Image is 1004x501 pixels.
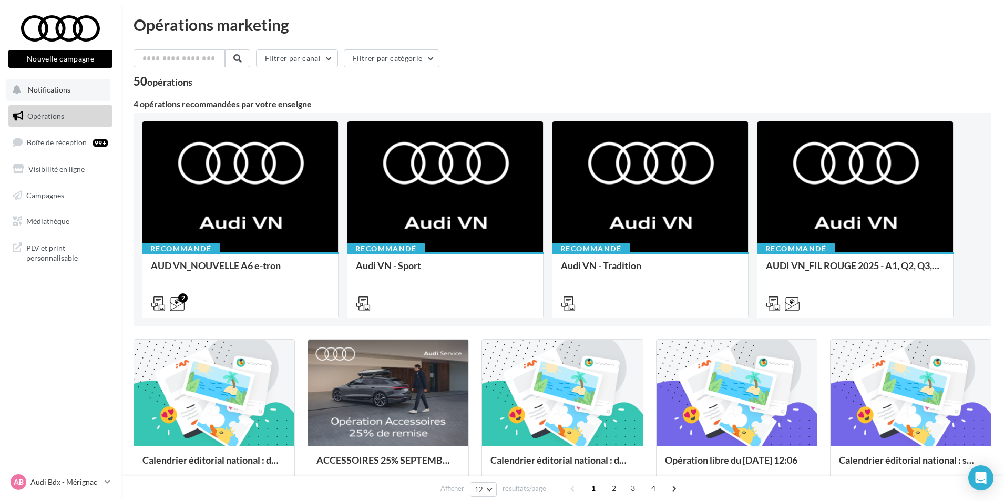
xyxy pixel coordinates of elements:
a: Visibilité en ligne [6,158,115,180]
span: Campagnes [26,190,64,199]
div: ACCESSOIRES 25% SEPTEMBRE - AUDI SERVICE [316,455,460,476]
div: Audi VN - Tradition [561,260,740,281]
a: Campagnes [6,185,115,207]
a: Boîte de réception99+ [6,131,115,154]
div: Recommandé [142,243,220,254]
span: 1 [585,480,602,497]
div: Recommandé [552,243,630,254]
div: 2 [178,293,188,303]
button: Nouvelle campagne [8,50,112,68]
button: Notifications [6,79,110,101]
div: Opération libre du [DATE] 12:06 [665,455,808,476]
div: Audi VN - Sport [356,260,535,281]
span: 4 [645,480,662,497]
div: Calendrier éditorial national : du 02.09 au 09.09 [490,455,634,476]
div: 4 opérations recommandées par votre enseigne [134,100,991,108]
span: résultats/page [503,484,546,494]
a: Médiathèque [6,210,115,232]
span: PLV et print personnalisable [26,241,108,263]
span: Afficher [440,484,464,494]
span: Opérations [27,111,64,120]
div: Calendrier éditorial national : du 02.09 au 09.09 [142,455,286,476]
span: 2 [606,480,622,497]
a: AB Audi Bdx - Mérignac [8,472,112,492]
div: 50 [134,76,192,87]
div: AUDI VN_FIL ROUGE 2025 - A1, Q2, Q3, Q5 et Q4 e-tron [766,260,945,281]
p: Audi Bdx - Mérignac [30,477,100,487]
span: Notifications [28,85,70,94]
a: Opérations [6,105,115,127]
button: Filtrer par catégorie [344,49,439,67]
div: Recommandé [347,243,425,254]
span: Visibilité en ligne [28,165,85,173]
span: 3 [624,480,641,497]
div: Open Intercom Messenger [968,465,993,490]
a: PLV et print personnalisable [6,237,115,268]
div: Opérations marketing [134,17,991,33]
span: AB [14,477,24,487]
span: Boîte de réception [27,138,87,147]
div: 99+ [93,139,108,147]
div: opérations [147,77,192,87]
span: 12 [475,485,484,494]
div: AUD VN_NOUVELLE A6 e-tron [151,260,330,281]
span: Médiathèque [26,217,69,226]
button: Filtrer par canal [256,49,338,67]
div: Recommandé [757,243,835,254]
div: Calendrier éditorial national : semaine du 25.08 au 31.08 [839,455,982,476]
button: 12 [470,482,497,497]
